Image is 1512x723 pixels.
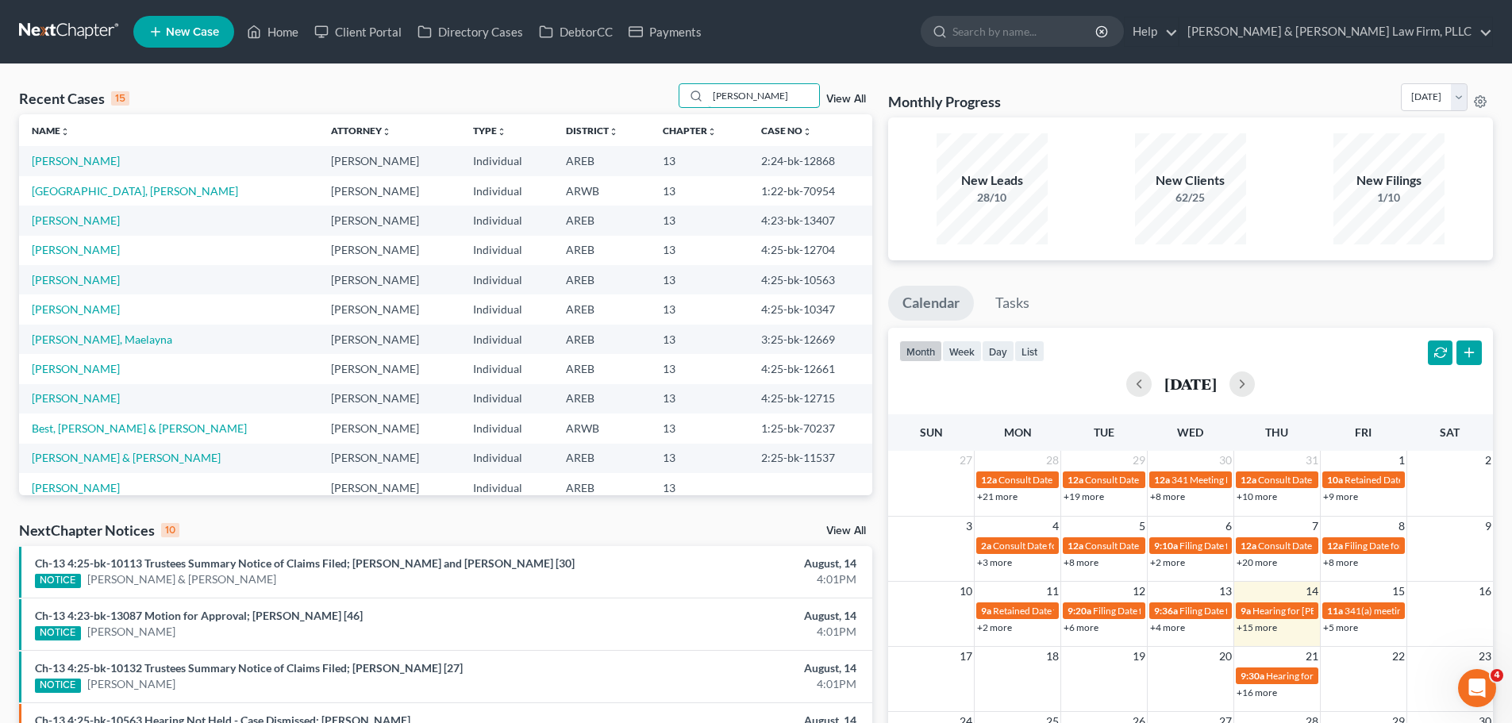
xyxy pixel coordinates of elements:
[32,333,172,346] a: [PERSON_NAME], Maelayna
[1064,621,1098,633] a: +6 more
[1218,451,1233,470] span: 30
[1237,621,1277,633] a: +15 more
[1440,425,1460,439] span: Sat
[1483,451,1493,470] span: 2
[239,17,306,46] a: Home
[161,523,179,537] div: 10
[553,146,650,175] td: AREB
[35,661,463,675] a: Ch-13 4:25-bk-10132 Trustees Summary Notice of Claims Filed; [PERSON_NAME] [27]
[410,17,531,46] a: Directory Cases
[473,125,506,137] a: Typeunfold_more
[1154,474,1170,486] span: 12a
[1237,686,1277,698] a: +16 more
[1154,540,1178,552] span: 9:10a
[318,236,460,265] td: [PERSON_NAME]
[593,624,856,640] div: 4:01PM
[1093,605,1228,617] span: Filing Date for [PERSON_NAME]
[1266,670,1390,682] span: Hearing for [PERSON_NAME]
[32,243,120,256] a: [PERSON_NAME]
[32,213,120,227] a: [PERSON_NAME]
[1345,474,1494,486] span: Retained Date for [PERSON_NAME]
[331,125,391,137] a: Attorneyunfold_more
[1085,474,1229,486] span: Consult Date for [PERSON_NAME]
[1483,517,1493,536] span: 9
[981,605,991,617] span: 9a
[32,481,120,494] a: [PERSON_NAME]
[748,146,872,175] td: 2:24-bk-12868
[1218,582,1233,601] span: 13
[318,325,460,354] td: [PERSON_NAME]
[1150,490,1185,502] a: +8 more
[958,582,974,601] span: 10
[1150,621,1185,633] a: +4 more
[981,540,991,552] span: 2a
[1131,451,1147,470] span: 29
[748,176,872,206] td: 1:22-bk-70954
[1068,540,1083,552] span: 12a
[650,146,749,175] td: 13
[497,127,506,137] i: unfold_more
[1131,582,1147,601] span: 12
[553,325,650,354] td: AREB
[1179,17,1492,46] a: [PERSON_NAME] & [PERSON_NAME] Law Firm, PLLC
[553,413,650,443] td: ARWB
[1135,171,1246,190] div: New Clients
[460,146,553,175] td: Individual
[748,265,872,294] td: 4:25-bk-10563
[1241,540,1256,552] span: 12a
[748,384,872,413] td: 4:25-bk-12715
[920,425,943,439] span: Sun
[318,354,460,383] td: [PERSON_NAME]
[650,473,749,502] td: 13
[1045,647,1060,666] span: 18
[553,354,650,383] td: AREB
[553,473,650,502] td: AREB
[1477,647,1493,666] span: 23
[87,624,175,640] a: [PERSON_NAME]
[1323,556,1358,568] a: +8 more
[650,413,749,443] td: 13
[593,676,856,692] div: 4:01PM
[998,474,1143,486] span: Consult Date for [PERSON_NAME]
[32,421,247,435] a: Best, [PERSON_NAME] & [PERSON_NAME]
[826,94,866,105] a: View All
[1304,582,1320,601] span: 14
[1397,451,1406,470] span: 1
[1327,474,1343,486] span: 10a
[553,384,650,413] td: AREB
[993,540,1137,552] span: Consult Date for [PERSON_NAME]
[609,127,618,137] i: unfold_more
[1224,517,1233,536] span: 6
[460,473,553,502] td: Individual
[650,294,749,324] td: 13
[35,626,81,640] div: NOTICE
[1241,474,1256,486] span: 12a
[32,184,238,198] a: [GEOGRAPHIC_DATA], [PERSON_NAME]
[1125,17,1178,46] a: Help
[650,265,749,294] td: 13
[111,91,129,106] div: 15
[1491,669,1503,682] span: 4
[1355,425,1372,439] span: Fri
[748,354,872,383] td: 4:25-bk-12661
[888,286,974,321] a: Calendar
[977,621,1012,633] a: +2 more
[318,146,460,175] td: [PERSON_NAME]
[593,571,856,587] div: 4:01PM
[899,340,942,362] button: month
[1333,190,1445,206] div: 1/10
[306,17,410,46] a: Client Portal
[1094,425,1114,439] span: Tue
[35,609,363,622] a: Ch-13 4:23-bk-13087 Motion for Approval; [PERSON_NAME] [46]
[650,176,749,206] td: 13
[650,384,749,413] td: 13
[460,294,553,324] td: Individual
[1164,375,1217,392] h2: [DATE]
[1397,517,1406,536] span: 8
[460,206,553,235] td: Individual
[60,127,70,137] i: unfold_more
[32,302,120,316] a: [PERSON_NAME]
[1068,474,1083,486] span: 12a
[593,660,856,676] div: August, 14
[553,265,650,294] td: AREB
